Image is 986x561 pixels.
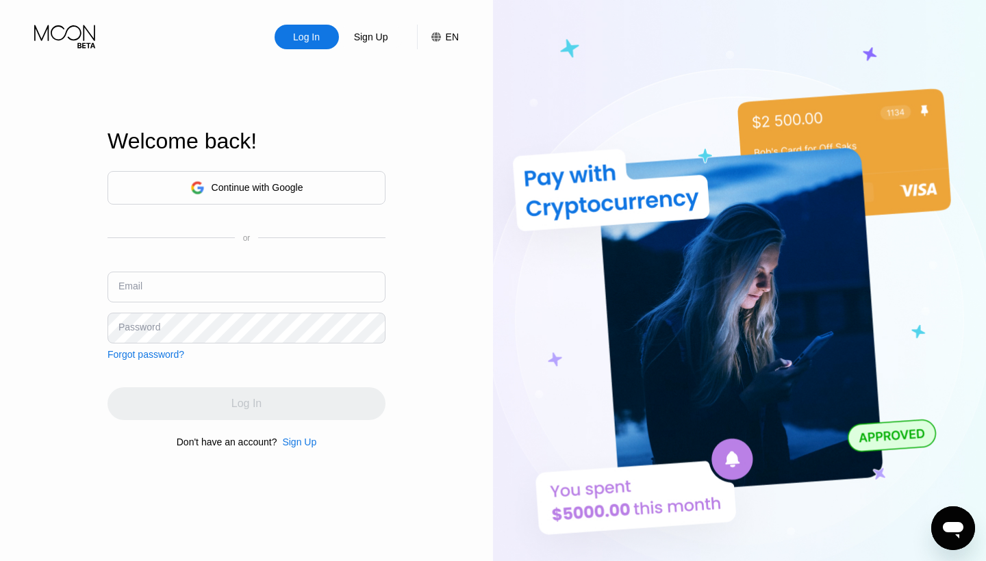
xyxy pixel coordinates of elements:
[417,25,459,49] div: EN
[931,506,975,550] iframe: Button to launch messaging window
[108,171,385,205] div: Continue with Google
[353,30,390,44] div: Sign Up
[177,436,277,447] div: Don't have an account?
[108,349,184,360] div: Forgot password?
[339,25,403,49] div: Sign Up
[118,322,160,332] div: Password
[446,31,459,42] div: EN
[277,436,316,447] div: Sign Up
[282,436,316,447] div: Sign Up
[118,280,142,291] div: Email
[275,25,339,49] div: Log In
[212,182,303,193] div: Continue with Google
[108,129,385,154] div: Welcome back!
[292,30,321,44] div: Log In
[243,233,251,243] div: or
